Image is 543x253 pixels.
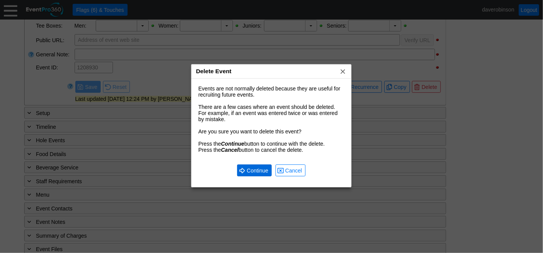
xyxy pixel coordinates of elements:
[245,167,270,174] span: Continue
[221,147,239,153] i: Cancel
[239,166,270,174] span: Continue
[196,68,231,74] span: Delete Event
[198,85,344,135] div: Events are not normally deleted because they are useful for recruiting future events. There are a...
[221,141,244,147] i: Continue
[198,141,344,147] div: Press the button to continue with the delete.
[198,147,344,153] div: Press the button to cancel the delete.
[277,166,304,174] span: Cancel
[284,167,304,174] span: Cancel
